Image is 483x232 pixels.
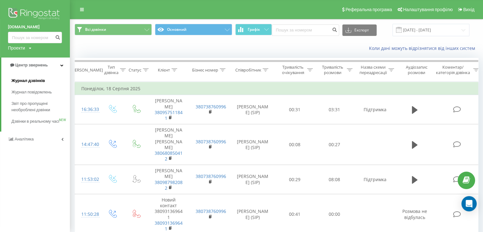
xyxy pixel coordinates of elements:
[196,104,226,110] a: 380738760996
[81,173,94,186] div: 11:53:02
[248,27,260,32] span: Графік
[8,24,62,30] a: [DOMAIN_NAME]
[75,24,152,35] button: Всі дзвінки
[275,165,315,194] td: 00:29
[369,45,478,51] a: Коли дані можуть відрізнятися вiд інших систем
[231,124,275,165] td: [PERSON_NAME] (SIP)
[11,89,52,95] span: Журнал повідомлень
[11,116,70,127] a: Дзвінки в реальному часіNEW
[148,95,189,124] td: [PERSON_NAME]
[463,7,474,12] span: Вихід
[11,86,70,98] a: Журнал повідомлень
[8,32,62,43] input: Пошук за номером
[81,208,94,221] div: 11:50:28
[81,103,94,116] div: 16:36:33
[345,7,392,12] span: Реферальна програма
[342,24,377,36] button: Експорт
[11,78,45,84] span: Журнал дзвінків
[8,45,25,51] div: Проекти
[11,75,70,86] a: Журнал дзвінків
[196,173,226,179] a: 380738760996
[402,208,427,220] span: Розмова не відбулась
[71,67,103,73] div: [PERSON_NAME]
[231,165,275,194] td: [PERSON_NAME] (SIP)
[354,95,396,124] td: Підтримка
[11,118,59,125] span: Дзвінки в реальному часі
[275,124,315,165] td: 00:08
[235,24,272,35] button: Графік
[155,179,183,191] a: 380987982082
[155,109,183,121] a: 380957511841
[315,124,354,165] td: 00:27
[11,98,70,116] a: Звіт про пропущені необроблені дзвінки
[403,7,453,12] span: Налаштування профілю
[85,27,106,32] span: Всі дзвінки
[11,100,67,113] span: Звіт про пропущені необроблені дзвінки
[196,139,226,145] a: 380738760996
[359,65,387,75] div: Назва схеми переадресації
[81,138,94,151] div: 14:47:40
[15,137,34,141] span: Аналiтика
[461,196,477,211] div: Open Intercom Messenger
[272,24,339,36] input: Пошук за номером
[158,67,170,73] div: Клієнт
[155,220,183,232] a: 380931369641
[354,165,396,194] td: Підтримка
[104,65,118,75] div: Тип дзвінка
[235,67,261,73] div: Співробітник
[75,82,481,95] td: Понеділок, 18 Серпня 2025
[231,95,275,124] td: [PERSON_NAME] (SIP)
[434,65,472,75] div: Коментар/категорія дзвінка
[8,6,62,22] img: Ringostat logo
[196,208,226,214] a: 380738760996
[315,165,354,194] td: 08:08
[148,165,189,194] td: [PERSON_NAME]
[320,65,345,75] div: Тривалість розмови
[155,150,183,162] a: 380680850412
[280,65,305,75] div: Тривалість очікування
[401,65,432,75] div: Аудіозапис розмови
[148,124,189,165] td: [PERSON_NAME] [PERSON_NAME]
[315,95,354,124] td: 03:31
[15,63,48,67] span: Центр звернень
[275,95,315,124] td: 00:31
[1,58,70,73] a: Центр звернень
[129,67,141,73] div: Статус
[192,67,218,73] div: Бізнес номер
[155,24,232,35] button: Основний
